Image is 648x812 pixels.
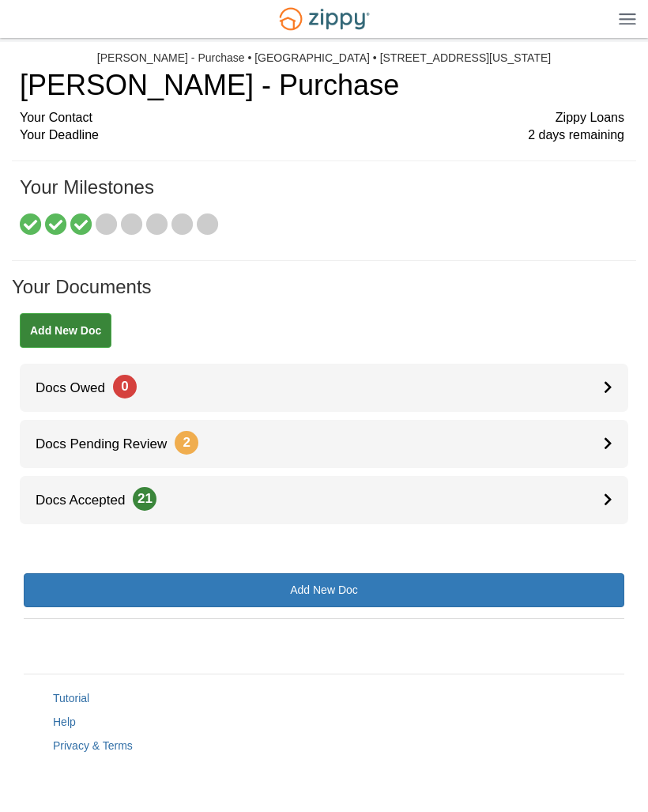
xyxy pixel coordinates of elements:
[24,573,624,607] a: Add New Doc
[97,51,551,65] div: [PERSON_NAME] - Purchase • [GEOGRAPHIC_DATA] • [STREET_ADDRESS][US_STATE]
[53,692,89,704] a: Tutorial
[175,431,198,455] span: 2
[20,177,624,213] h1: Your Milestones
[20,364,628,412] a: Docs Owed0
[20,420,628,468] a: Docs Pending Review2
[53,716,76,728] a: Help
[20,380,137,395] span: Docs Owed
[20,476,628,524] a: Docs Accepted21
[556,109,624,127] span: Zippy Loans
[53,739,133,752] a: Privacy & Terms
[20,109,624,127] div: Your Contact
[20,313,111,348] a: Add New Doc
[12,277,636,313] h1: Your Documents
[619,13,636,25] img: Mobile Dropdown Menu
[20,493,156,508] span: Docs Accepted
[133,487,156,511] span: 21
[113,375,137,398] span: 0
[528,127,624,145] span: 2 days remaining
[20,70,624,101] h1: [PERSON_NAME] - Purchase
[20,127,624,145] div: Your Deadline
[20,436,198,451] span: Docs Pending Review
